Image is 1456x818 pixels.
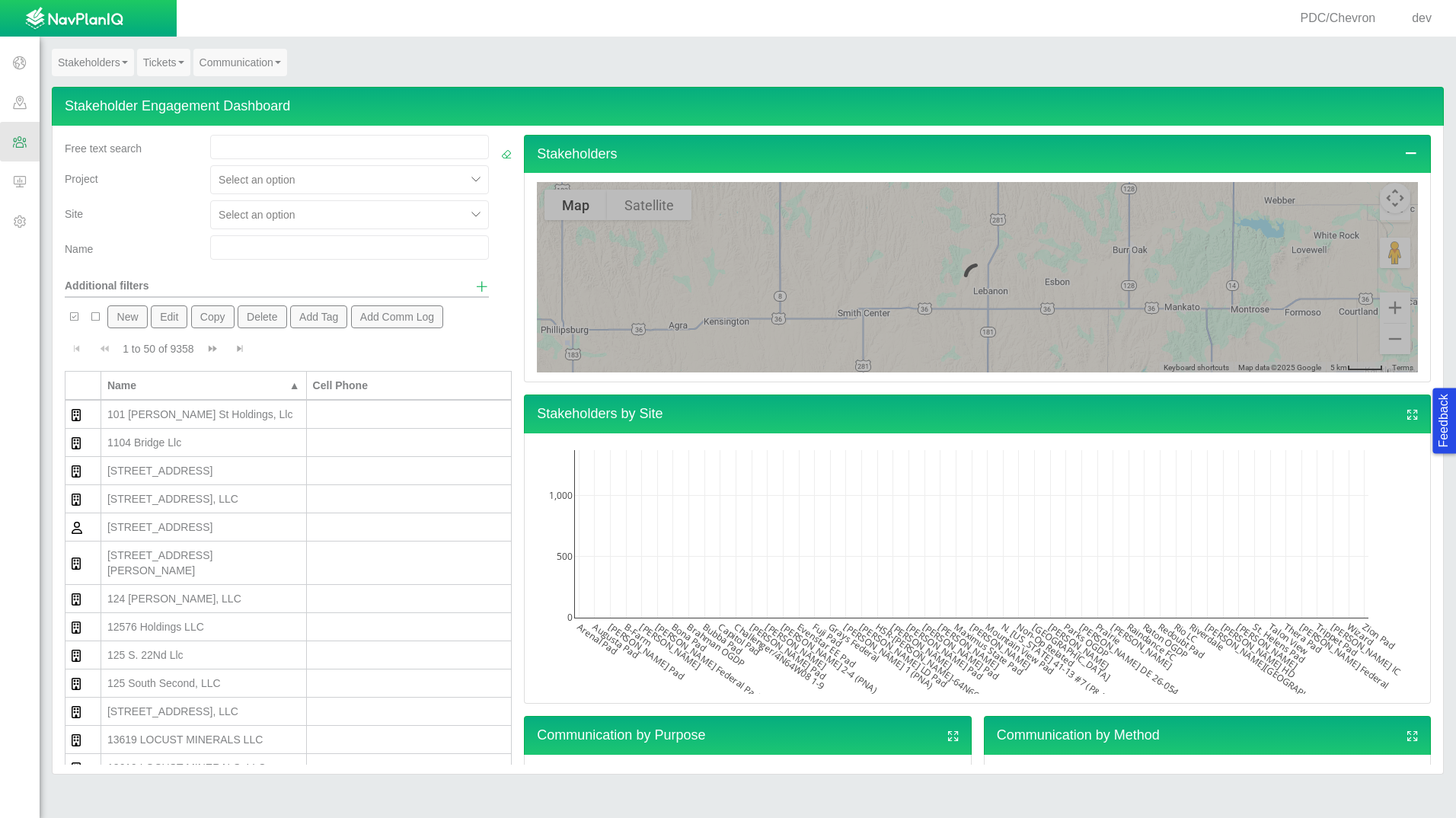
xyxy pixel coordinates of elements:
[72,558,81,570] img: CRM_Stakeholders$CRM_Images$building_regular.svg
[191,305,235,328] button: Copy
[65,585,101,613] td: Organization
[72,650,81,662] img: CRM_Stakeholders$CRM_Images$building_regular.svg
[65,334,512,363] div: Pagination
[101,485,307,513] td: 118 N. 1ST STREET, LLC
[107,732,300,747] div: 13619 LOCUST MINERALS LLC
[524,395,1431,433] h4: Stakeholders by Site
[107,491,300,506] div: [STREET_ADDRESS], LLC
[228,334,252,363] button: Go to last page
[947,727,960,746] a: View full screen
[200,334,225,363] button: Go to next page
[65,513,101,542] td: Stakeholder
[65,429,101,457] td: Organization
[101,698,307,726] td: 13604 KRAMERIA ST, LLC
[65,457,101,485] td: Organization
[101,401,307,429] td: 101 Jessup St Holdings, Llc
[65,280,148,292] span: Additional filters
[107,463,300,478] div: [STREET_ADDRESS]
[107,407,300,422] div: 101 [PERSON_NAME] St Holdings, Llc
[101,371,307,401] th: Name
[307,371,512,401] th: Cell Phone
[72,706,81,718] img: CRM_Stakeholders$CRM_Images$building_regular.svg
[52,87,1444,126] h4: Stakeholder Engagement Dashboard
[193,49,287,76] a: Communication
[501,147,512,162] a: Clear Filters
[72,522,82,534] img: CRM_Stakeholders$CRM_Images$user_regular.svg
[1394,10,1438,27] div: dev
[313,378,506,393] div: Cell Phone
[1301,11,1376,24] span: PDC/Chevron
[101,457,307,485] td: 111 S 3Rd St Llc
[117,341,200,363] div: 1 to 50 of 9358
[1406,727,1419,746] a: View full screen
[1412,11,1432,24] span: dev
[101,513,307,542] td: 119 County Road 15, Tenant
[351,305,444,328] button: Add Comm Log
[101,726,307,754] td: 13619 LOCUST MINERALS LLC
[107,378,286,393] div: Name
[1432,388,1456,453] button: Feedback
[524,716,971,755] h4: Communication by Purpose
[290,305,348,328] button: Add Tag
[107,435,300,450] div: 1104 Bridge Llc
[65,542,101,585] td: Organization
[475,278,489,296] a: Show additional filters
[72,465,81,478] img: CRM_Stakeholders$CRM_Images$building_regular.svg
[72,494,81,506] img: CRM_Stakeholders$CRM_Images$building_regular.svg
[107,619,300,634] div: 12576 Holdings LLC
[72,593,81,606] img: CRM_Stakeholders$CRM_Images$building_regular.svg
[107,591,300,606] div: 124 [PERSON_NAME], LLC
[107,519,300,535] div: [STREET_ADDRESS]
[65,401,101,429] td: Organization
[72,621,81,634] img: CRM_Stakeholders$CRM_Images$building_regular.svg
[107,647,300,663] div: 125 S. 22Nd Llc
[65,485,101,513] td: Organization
[65,208,83,220] span: Site
[524,173,1431,382] div: Stakeholders
[101,613,307,641] td: 12576 Holdings LLC
[289,379,300,391] span: ▲
[524,135,1431,174] h4: Stakeholders
[65,669,101,698] td: Organization
[238,305,287,328] button: Delete
[25,7,123,31] img: UrbanGroupSolutionsTheme$USG_Images$logo.png
[72,734,81,746] img: CRM_Stakeholders$CRM_Images$building_regular.svg
[72,678,81,690] img: CRM_Stakeholders$CRM_Images$building_regular.svg
[65,266,198,293] div: Additional filters
[72,762,81,775] img: CRM_Stakeholders$CRM_Images$building_regular.svg
[1406,406,1419,424] a: View full screen
[101,641,307,669] td: 125 S. 22Nd Llc
[101,669,307,698] td: 125 South Second, LLC
[65,613,101,641] td: Organization
[107,704,300,719] div: [STREET_ADDRESS], LLC
[65,142,142,155] span: Free text search
[101,429,307,457] td: 1104 Bridge Llc
[107,676,300,691] div: 125 South Second, LLC
[101,542,307,585] td: 121 Mather Circle, Llc
[65,243,93,255] span: Name
[984,716,1431,755] h4: Communication by Method
[65,173,98,185] span: Project
[65,641,101,669] td: Organization
[107,548,300,578] div: [STREET_ADDRESS][PERSON_NAME]
[107,760,300,775] div: 13619 LOCUST MINERALS, LLC
[52,49,134,76] a: Stakeholders
[72,409,81,421] img: CRM_Stakeholders$CRM_Images$building_regular.svg
[101,754,307,782] td: 13619 LOCUST MINERALS, LLC
[151,305,188,328] button: Edit
[137,49,190,76] a: Tickets
[65,754,101,782] td: Organization
[65,726,101,754] td: Organization
[65,698,101,726] td: Organization
[101,585,307,613] td: 124 N. RUTHERFORD, LLC
[72,437,81,449] img: CRM_Stakeholders$CRM_Images$building_regular.svg
[107,305,147,328] button: New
